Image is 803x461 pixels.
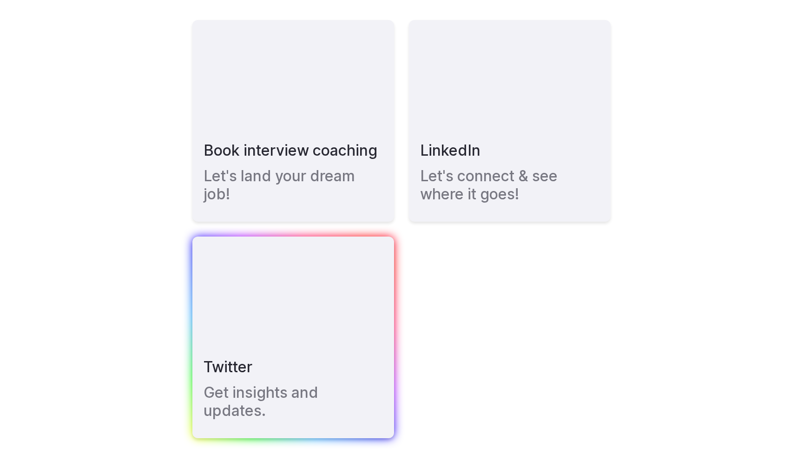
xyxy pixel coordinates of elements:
a: Book interview coachingLet's land your dream job! [192,20,394,222]
a: LinkedInLet's connect & see where it goes! [409,20,611,222]
h4: Get insights and updates. [204,383,383,420]
h4: Let's connect & see where it goes! [420,167,599,203]
a: TwitterGet insights and updates. [192,237,394,438]
h3: Twitter [204,358,252,376]
h4: Let's land your dream job! [204,167,383,203]
h3: LinkedIn [420,141,480,159]
h3: Book interview coaching [204,141,377,159]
